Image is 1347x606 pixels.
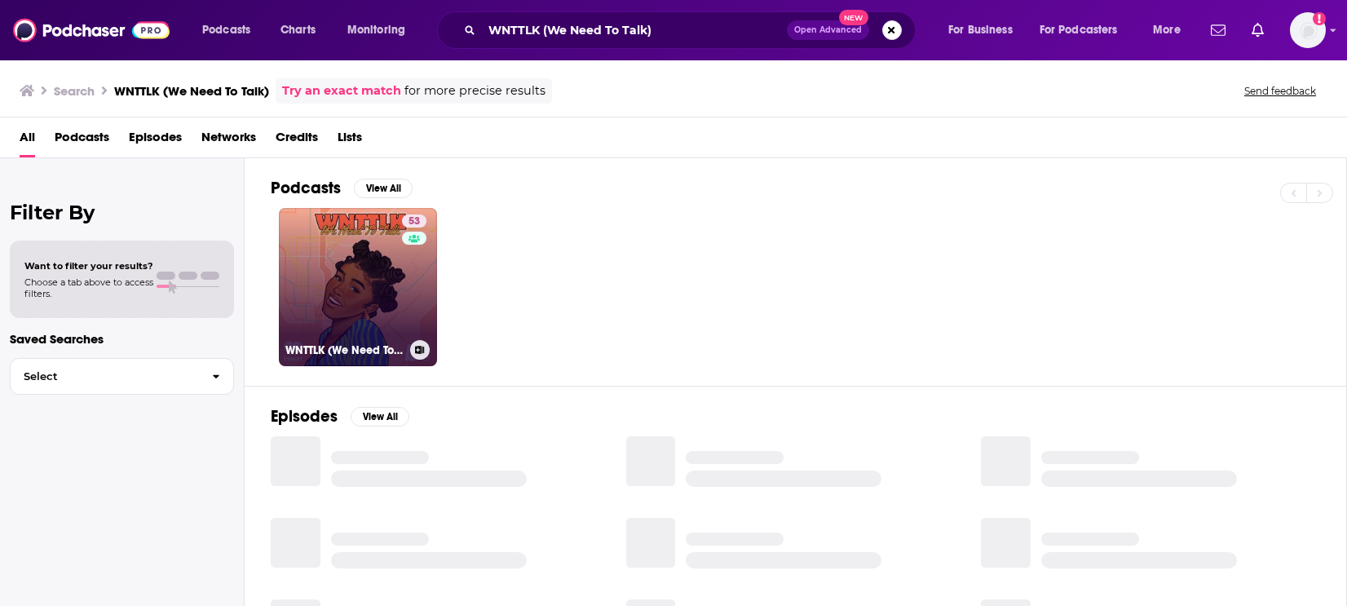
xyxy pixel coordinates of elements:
[279,208,437,366] a: 53WNTTLK (We Need To Talk)
[201,124,256,157] a: Networks
[1290,12,1326,48] button: Show profile menu
[10,201,234,224] h2: Filter By
[24,276,153,299] span: Choose a tab above to access filters.
[271,406,409,427] a: EpisodesView All
[839,10,868,25] span: New
[55,124,109,157] a: Podcasts
[347,19,405,42] span: Monitoring
[54,83,95,99] h3: Search
[271,178,341,198] h2: Podcasts
[20,124,35,157] a: All
[270,17,325,43] a: Charts
[10,331,234,347] p: Saved Searches
[114,83,269,99] h3: WNTTLK (We Need To Talk)
[404,82,545,100] span: for more precise results
[402,215,426,228] a: 53
[10,358,234,395] button: Select
[13,15,170,46] img: Podchaser - Follow, Share and Rate Podcasts
[948,19,1013,42] span: For Business
[129,124,182,157] a: Episodes
[794,26,862,34] span: Open Advanced
[271,406,338,427] h2: Episodes
[24,260,153,272] span: Want to filter your results?
[282,82,401,100] a: Try an exact match
[285,343,404,357] h3: WNTTLK (We Need To Talk)
[11,371,199,382] span: Select
[1245,16,1270,44] a: Show notifications dropdown
[354,179,413,198] button: View All
[191,17,272,43] button: open menu
[1290,12,1326,48] img: User Profile
[202,19,250,42] span: Podcasts
[1313,12,1326,25] svg: Add a profile image
[1153,19,1181,42] span: More
[1029,17,1142,43] button: open menu
[271,178,413,198] a: PodcastsView All
[453,11,931,49] div: Search podcasts, credits, & more...
[482,17,787,43] input: Search podcasts, credits, & more...
[409,214,420,230] span: 53
[1142,17,1201,43] button: open menu
[937,17,1033,43] button: open menu
[336,17,426,43] button: open menu
[1239,84,1321,98] button: Send feedback
[338,124,362,157] a: Lists
[280,19,316,42] span: Charts
[1290,12,1326,48] span: Logged in as WinkJono
[276,124,318,157] a: Credits
[351,407,409,427] button: View All
[1040,19,1118,42] span: For Podcasters
[1204,16,1232,44] a: Show notifications dropdown
[787,20,869,40] button: Open AdvancedNew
